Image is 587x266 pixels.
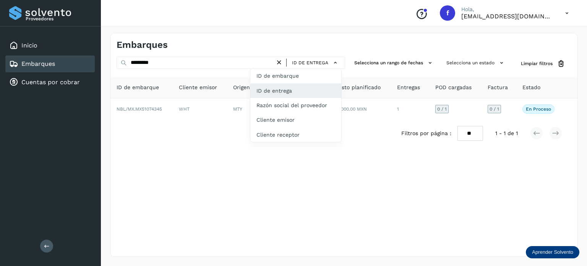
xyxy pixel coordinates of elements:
a: Inicio [21,42,37,49]
div: ID de entrega [250,83,341,98]
div: ID de embarque [250,69,341,83]
div: Inicio [5,37,95,54]
div: Aprender Solvento [526,246,579,258]
div: Cliente receptor [250,127,341,142]
div: Cuentas por cobrar [5,74,95,91]
div: Cliente emisor [250,113,341,127]
p: Aprender Solvento [532,249,573,255]
p: Hola, [461,6,553,13]
a: Embarques [21,60,55,67]
div: Razón social del proveedor [250,98,341,113]
a: Cuentas por cobrar [21,78,80,86]
p: facturacion@wht-transport.com [461,13,553,20]
div: Embarques [5,55,95,72]
p: Proveedores [26,16,92,21]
